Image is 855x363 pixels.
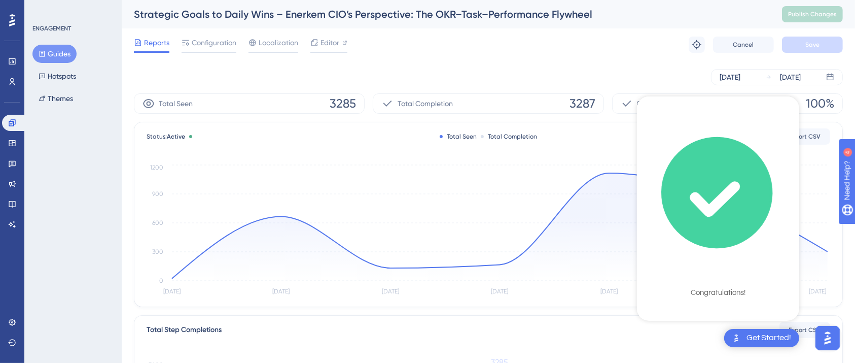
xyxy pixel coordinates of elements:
[789,326,821,334] span: Export CSV
[637,96,799,318] div: checklist loading
[713,37,774,53] button: Cancel
[481,133,537,141] div: Total Completion
[159,97,193,110] span: Total Seen
[779,322,830,338] button: Export CSV
[192,37,236,49] span: Configuration
[733,41,754,49] span: Cancel
[398,97,453,110] span: Total Completion
[330,95,356,112] span: 3285
[152,248,163,255] tspan: 300
[70,5,74,13] div: 4
[32,89,79,108] button: Themes
[32,45,77,63] button: Guides
[812,323,843,353] iframe: UserGuiding AI Assistant Launcher
[440,133,477,141] div: Total Seen
[600,288,618,295] tspan: [DATE]
[569,95,595,112] span: 3287
[779,128,830,145] button: Export CSV
[32,67,82,85] button: Hotspots
[720,71,740,83] div: [DATE]
[152,219,163,226] tspan: 600
[780,71,801,83] div: [DATE]
[273,288,290,295] tspan: [DATE]
[805,41,820,49] span: Save
[150,164,163,171] tspan: 1200
[152,190,163,197] tspan: 900
[637,96,799,321] div: Checklist Container
[320,37,339,49] span: Editor
[789,133,821,141] span: Export CSV
[788,10,837,18] span: Publish Changes
[382,288,399,295] tspan: [DATE]
[809,288,826,295] tspan: [DATE]
[806,95,834,112] span: 100%
[24,3,63,15] span: Need Help?
[167,133,185,140] span: Active
[782,6,843,22] button: Publish Changes
[147,133,185,141] span: Status:
[32,24,71,32] div: ENGAGEMENT
[691,288,745,298] div: Congratulations!
[159,277,163,284] tspan: 0
[782,37,843,53] button: Save
[147,324,222,336] div: Total Step Completions
[724,329,799,347] div: Open Get Started! checklist
[163,288,181,295] tspan: [DATE]
[144,37,169,49] span: Reports
[134,7,757,21] div: Strategic Goals to Daily Wins – Enerkem CIO’s Perspective: The OKR–Task–Performance Flywheel
[746,333,791,344] div: Get Started!
[259,37,298,49] span: Localization
[730,332,742,344] img: launcher-image-alternative-text
[491,288,509,295] tspan: [DATE]
[662,269,775,283] div: Checklist Completed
